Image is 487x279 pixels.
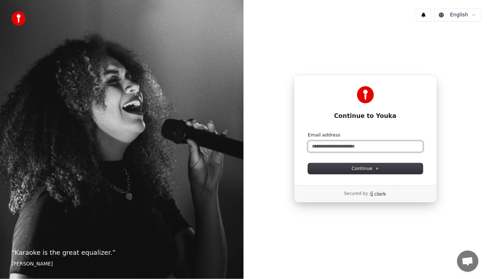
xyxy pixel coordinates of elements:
[344,191,368,197] p: Secured by
[352,165,379,172] span: Continue
[457,250,478,272] div: Open chat
[357,86,374,103] img: Youka
[11,260,232,268] footer: [PERSON_NAME]
[308,132,340,138] label: Email address
[11,248,232,258] p: “ Karaoke is the great equalizer. ”
[308,112,423,120] h1: Continue to Youka
[369,191,386,196] a: Clerk logo
[11,11,26,26] img: youka
[308,163,423,174] button: Continue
